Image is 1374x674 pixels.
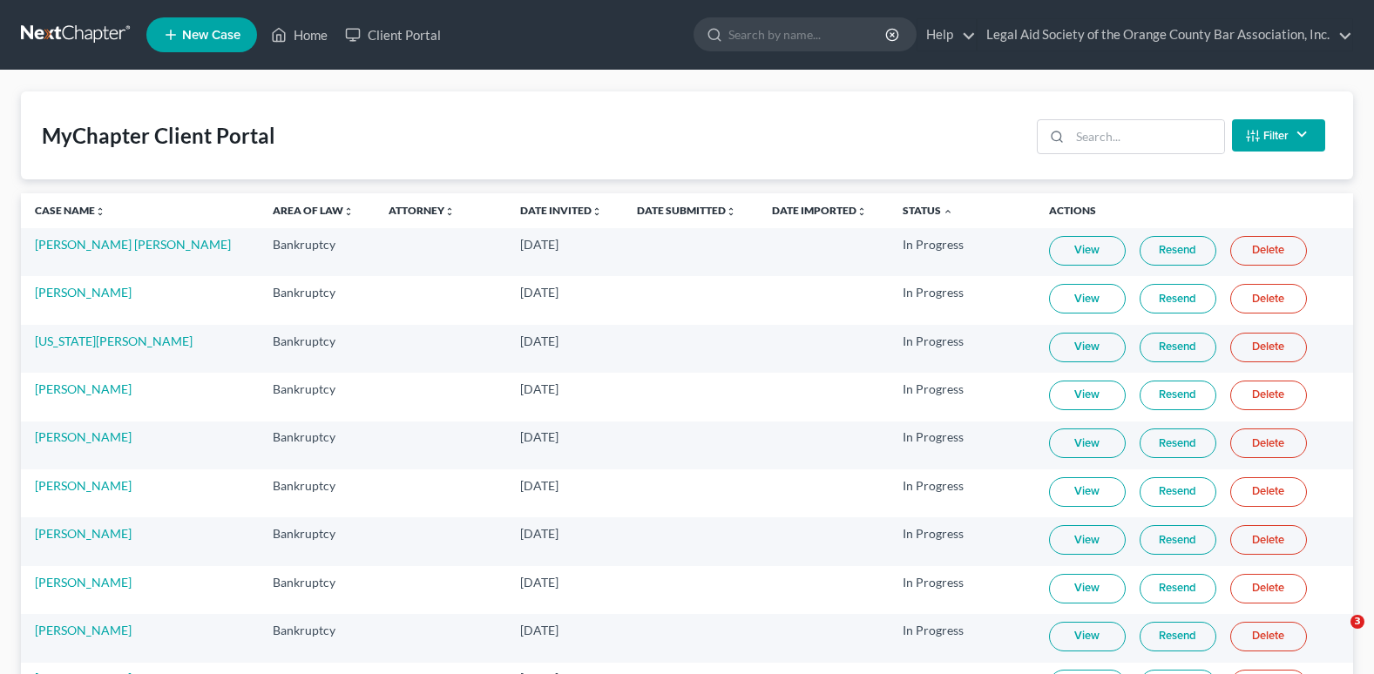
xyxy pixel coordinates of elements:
[1070,120,1224,153] input: Search...
[35,623,132,637] a: [PERSON_NAME]
[1049,236,1126,266] a: View
[1140,333,1216,362] a: Resend
[1049,477,1126,507] a: View
[259,469,375,517] td: Bankruptcy
[35,285,132,300] a: [PERSON_NAME]
[520,204,602,217] a: Date Invitedunfold_more
[259,276,375,324] td: Bankruptcy
[1140,477,1216,507] a: Resend
[259,325,375,373] td: Bankruptcy
[35,237,231,252] a: [PERSON_NAME] [PERSON_NAME]
[592,206,602,217] i: unfold_more
[889,325,1035,373] td: In Progress
[1035,193,1353,228] th: Actions
[1350,615,1364,629] span: 3
[1049,525,1126,555] a: View
[259,421,375,469] td: Bankruptcy
[520,623,558,637] span: [DATE]
[1230,236,1307,266] a: Delete
[520,237,558,252] span: [DATE]
[389,204,455,217] a: Attorneyunfold_more
[1049,622,1126,651] a: View
[35,381,132,396] a: [PERSON_NAME]
[943,206,953,217] i: expand_less
[889,228,1035,276] td: In Progress
[343,206,354,217] i: unfold_more
[1230,333,1307,362] a: Delete
[35,334,193,348] a: [US_STATE][PERSON_NAME]
[520,526,558,541] span: [DATE]
[917,19,976,51] a: Help
[259,566,375,614] td: Bankruptcy
[95,206,105,217] i: unfold_more
[889,421,1035,469] td: In Progress
[520,334,558,348] span: [DATE]
[1049,333,1126,362] a: View
[259,517,375,565] td: Bankruptcy
[1049,284,1126,313] a: View
[182,29,240,42] span: New Case
[903,204,953,217] a: Status expand_less
[259,373,375,421] td: Bankruptcy
[1049,428,1126,458] a: View
[1140,622,1216,651] a: Resend
[1232,119,1325,152] button: Filter
[35,526,132,541] a: [PERSON_NAME]
[889,276,1035,324] td: In Progress
[336,19,450,51] a: Client Portal
[889,566,1035,614] td: In Progress
[728,18,888,51] input: Search by name...
[978,19,1352,51] a: Legal Aid Society of the Orange County Bar Association, Inc.
[273,204,354,217] a: Area of Lawunfold_more
[42,122,275,150] div: MyChapter Client Portal
[889,614,1035,662] td: In Progress
[1140,428,1216,458] a: Resend
[520,478,558,493] span: [DATE]
[1230,284,1307,313] a: Delete
[1140,236,1216,266] a: Resend
[1230,525,1307,555] a: Delete
[520,429,558,444] span: [DATE]
[259,228,375,276] td: Bankruptcy
[520,381,558,396] span: [DATE]
[1049,381,1126,410] a: View
[1230,381,1307,410] a: Delete
[259,614,375,662] td: Bankruptcy
[35,429,132,444] a: [PERSON_NAME]
[1230,428,1307,458] a: Delete
[1049,574,1126,603] a: View
[35,575,132,590] a: [PERSON_NAME]
[726,206,736,217] i: unfold_more
[1140,574,1216,603] a: Resend
[1140,381,1216,410] a: Resend
[444,206,455,217] i: unfold_more
[1315,615,1357,657] iframe: Intercom live chat
[1140,284,1216,313] a: Resend
[889,517,1035,565] td: In Progress
[262,19,336,51] a: Home
[889,469,1035,517] td: In Progress
[856,206,867,217] i: unfold_more
[520,285,558,300] span: [DATE]
[35,478,132,493] a: [PERSON_NAME]
[1230,622,1307,651] a: Delete
[772,204,867,217] a: Date Importedunfold_more
[1230,477,1307,507] a: Delete
[35,204,105,217] a: Case Nameunfold_more
[1230,574,1307,603] a: Delete
[889,373,1035,421] td: In Progress
[637,204,736,217] a: Date Submittedunfold_more
[1140,525,1216,555] a: Resend
[520,575,558,590] span: [DATE]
